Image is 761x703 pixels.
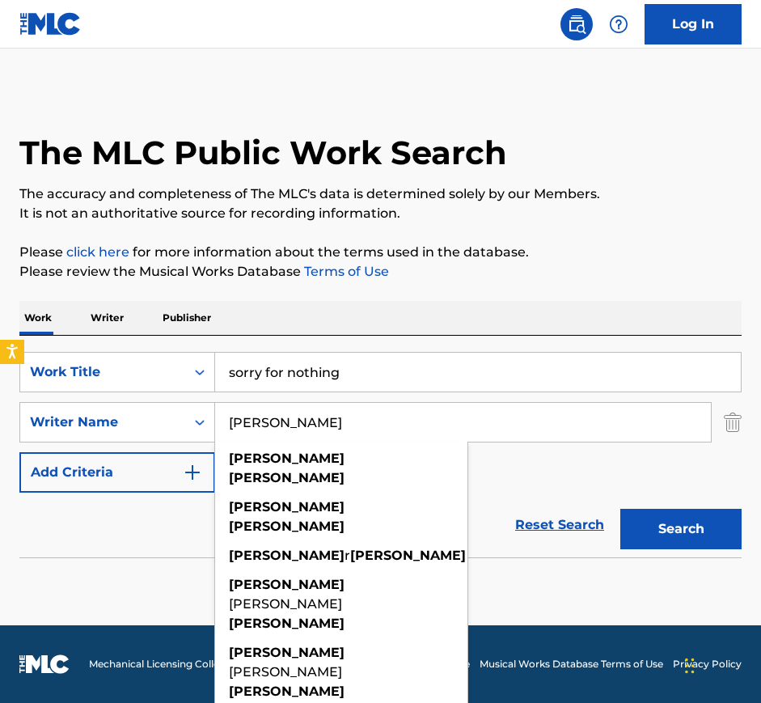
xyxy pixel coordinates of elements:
[19,262,742,282] p: Please review the Musical Works Database
[229,577,345,592] strong: [PERSON_NAME]
[30,362,175,382] div: Work Title
[229,645,345,660] strong: [PERSON_NAME]
[19,301,57,335] p: Work
[673,657,742,671] a: Privacy Policy
[685,642,695,690] div: Drag
[480,657,663,671] a: Musical Works Database Terms of Use
[19,12,82,36] img: MLC Logo
[229,548,345,563] strong: [PERSON_NAME]
[507,507,612,543] a: Reset Search
[183,463,202,482] img: 9d2ae6d4665cec9f34b9.svg
[229,499,345,515] strong: [PERSON_NAME]
[19,204,742,223] p: It is not an authoritative source for recording information.
[229,470,345,485] strong: [PERSON_NAME]
[19,452,215,493] button: Add Criteria
[66,244,129,260] a: click here
[19,654,70,674] img: logo
[620,509,742,549] button: Search
[19,184,742,204] p: The accuracy and completeness of The MLC's data is determined solely by our Members.
[19,133,507,173] h1: The MLC Public Work Search
[19,352,742,557] form: Search Form
[229,684,345,699] strong: [PERSON_NAME]
[229,616,345,631] strong: [PERSON_NAME]
[229,451,345,466] strong: [PERSON_NAME]
[229,596,342,612] span: [PERSON_NAME]
[560,8,593,40] a: Public Search
[645,4,742,44] a: Log In
[229,519,345,534] strong: [PERSON_NAME]
[602,8,635,40] div: Help
[609,15,628,34] img: help
[567,15,586,34] img: search
[350,548,466,563] strong: [PERSON_NAME]
[158,301,216,335] p: Publisher
[30,413,175,432] div: Writer Name
[86,301,129,335] p: Writer
[19,243,742,262] p: Please for more information about the terms used in the database.
[724,402,742,443] img: Delete Criterion
[345,548,350,563] span: r
[680,625,761,703] iframe: Chat Widget
[301,264,389,279] a: Terms of Use
[229,664,342,680] span: [PERSON_NAME]
[89,657,277,671] span: Mechanical Licensing Collective © 2025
